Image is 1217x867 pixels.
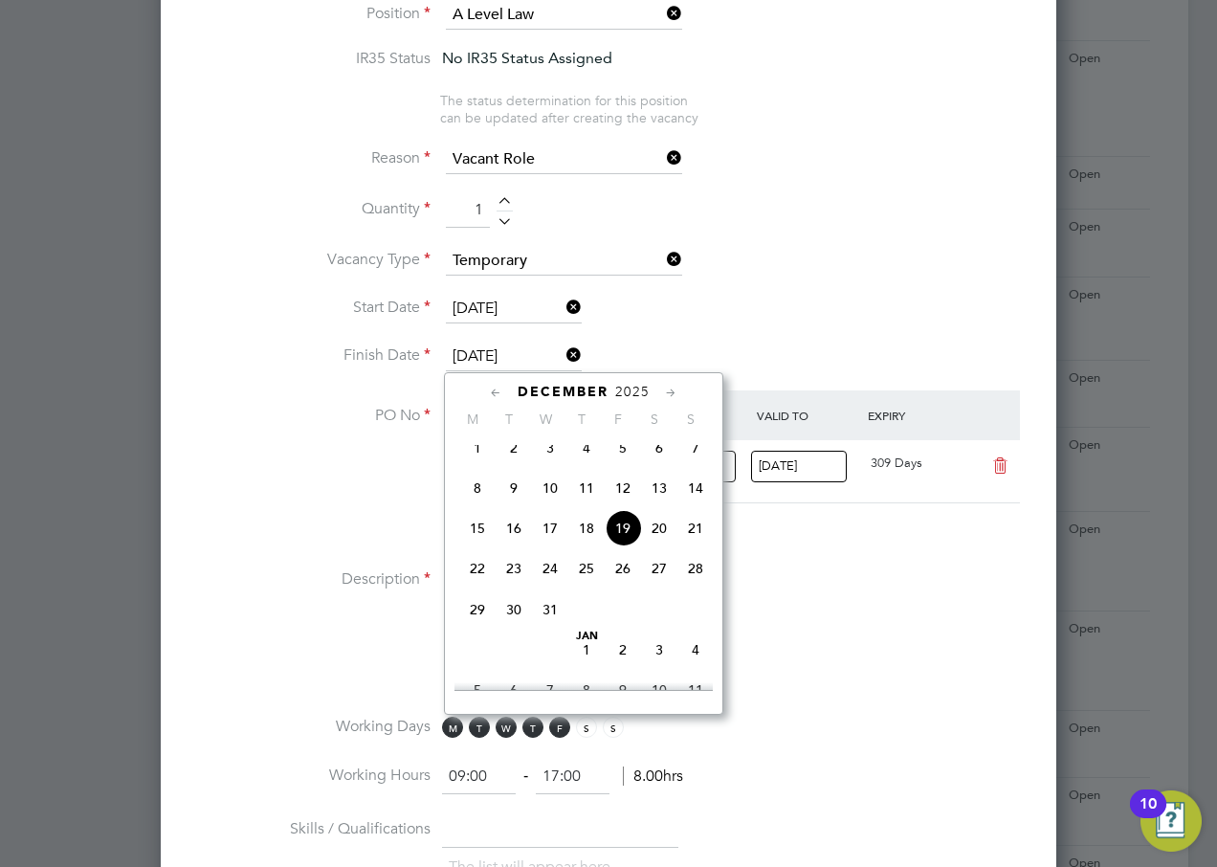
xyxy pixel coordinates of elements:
[522,717,543,738] span: T
[459,591,496,628] span: 29
[677,510,714,546] span: 21
[191,148,431,168] label: Reason
[564,411,600,428] span: T
[605,470,641,506] span: 12
[532,430,568,466] span: 3
[605,550,641,587] span: 26
[442,49,612,67] span: No IR35 Status Assigned
[518,384,608,400] span: December
[636,411,673,428] span: S
[677,470,714,506] span: 14
[442,717,463,738] span: M
[496,470,532,506] span: 9
[459,510,496,546] span: 15
[568,430,605,466] span: 4
[191,819,431,839] label: Skills / Qualifications
[191,4,431,24] label: Position
[191,766,431,786] label: Working Hours
[641,430,677,466] span: 6
[615,384,650,400] span: 2025
[459,550,496,587] span: 22
[191,406,431,426] label: PO No
[568,510,605,546] span: 18
[446,145,682,174] input: Select one
[673,411,709,428] span: S
[446,1,682,30] input: Search for...
[191,345,431,366] label: Finish Date
[532,672,568,708] span: 7
[532,470,568,506] span: 10
[469,717,490,738] span: T
[641,510,677,546] span: 20
[576,717,597,738] span: S
[568,632,605,668] span: 1
[496,430,532,466] span: 2
[677,632,714,668] span: 4
[446,295,582,323] input: Select one
[191,250,431,270] label: Vacancy Type
[1140,790,1202,852] button: Open Resource Center, 10 new notifications
[496,672,532,708] span: 6
[605,632,641,668] span: 2
[641,470,677,506] span: 13
[532,510,568,546] span: 17
[605,672,641,708] span: 9
[863,398,975,433] div: Expiry
[641,550,677,587] span: 27
[641,672,677,708] span: 10
[459,672,496,708] span: 5
[568,672,605,708] span: 8
[536,760,609,794] input: 17:00
[605,430,641,466] span: 5
[641,632,677,668] span: 3
[446,247,682,276] input: Select one
[623,767,683,786] span: 8.00hrs
[191,298,431,318] label: Start Date
[496,591,532,628] span: 30
[527,411,564,428] span: W
[871,455,922,471] span: 309 Days
[532,550,568,587] span: 24
[191,49,431,69] label: IR35 Status
[751,451,848,482] input: Select one
[568,470,605,506] span: 11
[603,717,624,738] span: S
[454,411,491,428] span: M
[568,550,605,587] span: 25
[549,717,570,738] span: F
[191,199,431,219] label: Quantity
[491,411,527,428] span: T
[532,591,568,628] span: 31
[191,717,431,737] label: Working Days
[752,398,864,433] div: Valid To
[446,343,582,371] input: Select one
[440,92,698,126] span: The status determination for this position can be updated after creating the vacancy
[459,470,496,506] span: 8
[1140,804,1157,829] div: 10
[600,411,636,428] span: F
[459,430,496,466] span: 1
[496,550,532,587] span: 23
[520,767,532,786] span: ‐
[677,672,714,708] span: 11
[605,510,641,546] span: 19
[677,550,714,587] span: 28
[442,760,516,794] input: 08:00
[568,632,605,641] span: Jan
[496,510,532,546] span: 16
[496,717,517,738] span: W
[677,430,714,466] span: 7
[191,569,431,589] label: Description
